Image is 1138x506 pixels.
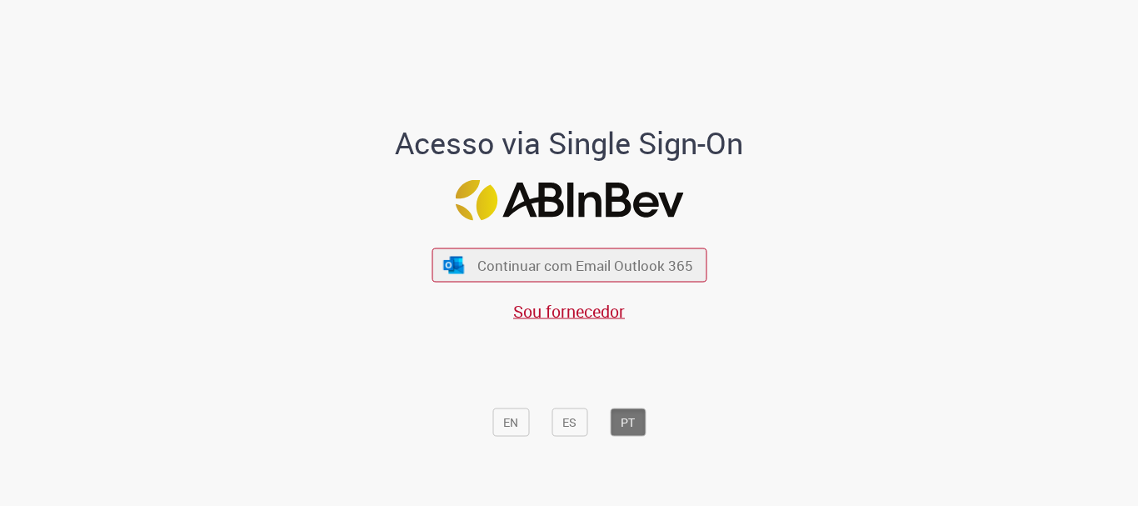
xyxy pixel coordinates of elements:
button: ES [552,408,587,437]
button: PT [610,408,646,437]
img: ícone Azure/Microsoft 360 [442,256,466,273]
button: ícone Azure/Microsoft 360 Continuar com Email Outlook 365 [432,248,706,283]
img: Logo ABInBev [455,180,683,221]
span: Continuar com Email Outlook 365 [477,256,693,275]
button: EN [492,408,529,437]
a: Sou fornecedor [513,300,625,323]
h1: Acesso via Single Sign-On [338,127,801,160]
